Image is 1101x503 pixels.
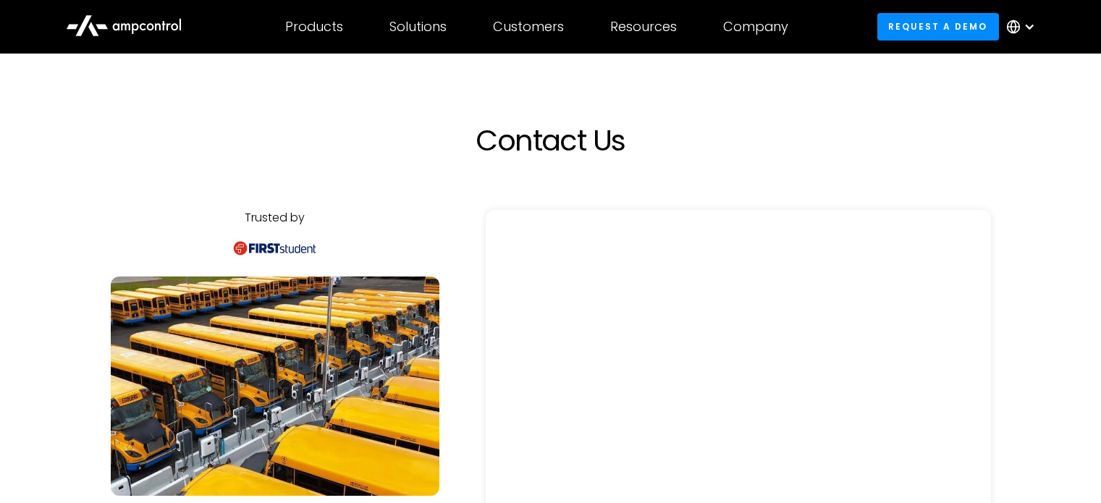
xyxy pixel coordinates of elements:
[389,19,447,35] div: Solutions
[493,19,564,35] div: Customers
[610,19,677,35] div: Resources
[232,123,869,158] h1: Contact Us
[285,19,343,35] div: Products
[509,233,968,494] iframe: Form 0
[723,19,788,35] div: Company
[877,13,999,40] a: Request a demo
